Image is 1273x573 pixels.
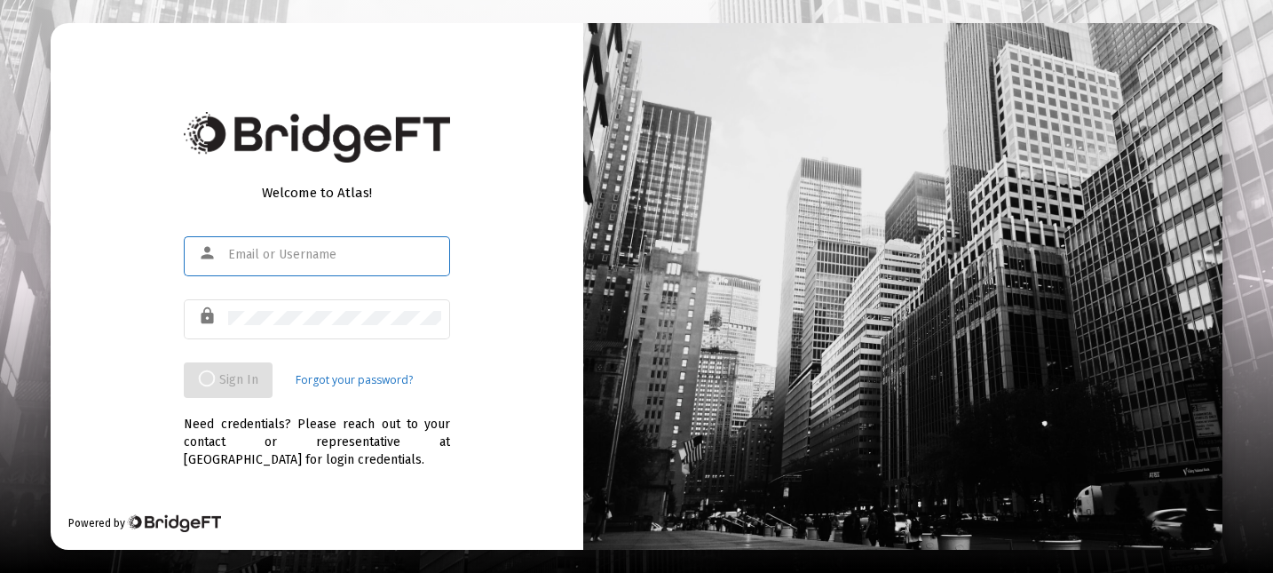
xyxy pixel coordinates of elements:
mat-icon: person [198,243,219,264]
div: Need credentials? Please reach out to your contact or representative at [GEOGRAPHIC_DATA] for log... [184,398,450,469]
span: Sign In [198,372,258,387]
a: Forgot your password? [296,371,413,389]
div: Welcome to Atlas! [184,184,450,202]
button: Sign In [184,362,273,398]
input: Email or Username [228,248,441,262]
mat-icon: lock [198,306,219,327]
img: Bridge Financial Technology Logo [184,112,450,163]
div: Powered by [68,514,220,532]
img: Bridge Financial Technology Logo [127,514,220,532]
